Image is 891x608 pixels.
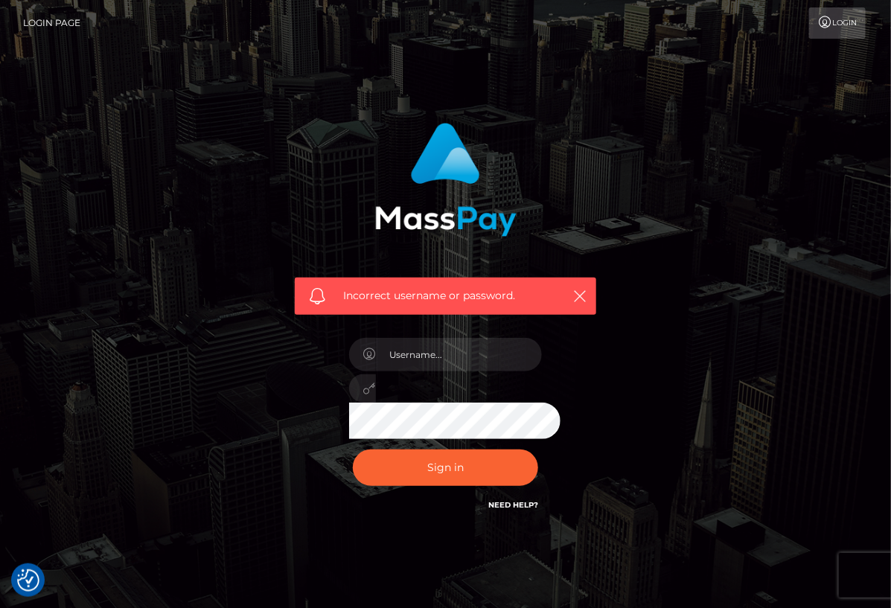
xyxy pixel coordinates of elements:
img: Revisit consent button [17,569,39,592]
button: Consent Preferences [17,569,39,592]
button: Sign in [353,449,539,486]
span: Incorrect username or password. [343,288,555,304]
a: Login [809,7,866,39]
img: MassPay Login [375,123,517,237]
a: Login Page [23,7,80,39]
a: Need Help? [488,500,538,510]
input: Username... [376,338,543,371]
